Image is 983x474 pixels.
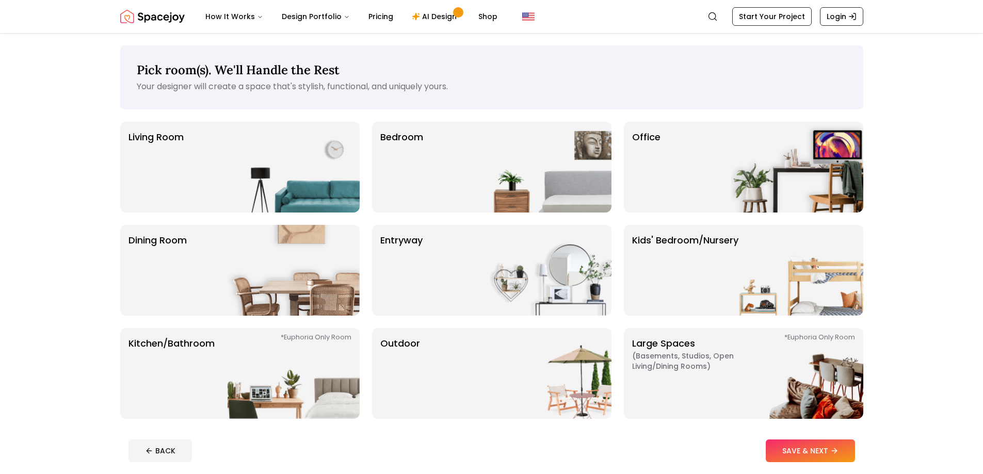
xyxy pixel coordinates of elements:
img: Large Spaces *Euphoria Only [731,328,863,419]
a: Login [820,7,863,26]
a: Pricing [360,6,401,27]
img: entryway [479,225,611,316]
p: Living Room [128,130,184,204]
button: Design Portfolio [273,6,358,27]
p: Kids' Bedroom/Nursery [632,233,738,307]
img: Office [731,122,863,213]
p: Large Spaces [632,336,761,411]
span: ( Basements, Studios, Open living/dining rooms ) [632,351,761,371]
img: Bedroom [479,122,611,213]
a: Start Your Project [732,7,812,26]
p: Bedroom [380,130,423,204]
nav: Main [197,6,506,27]
button: BACK [128,439,192,462]
a: AI Design [404,6,468,27]
img: United States [522,10,535,23]
img: Outdoor [479,328,611,419]
p: Your designer will create a space that's stylish, functional, and uniquely yours. [137,80,847,93]
img: Spacejoy Logo [120,6,185,27]
p: Outdoor [380,336,420,411]
img: Kitchen/Bathroom *Euphoria Only [228,328,360,419]
button: How It Works [197,6,271,27]
img: Living Room [228,122,360,213]
img: Kids' Bedroom/Nursery [731,225,863,316]
p: Dining Room [128,233,187,307]
button: SAVE & NEXT [766,439,855,462]
p: Office [632,130,660,204]
span: Pick room(s). We'll Handle the Rest [137,62,340,78]
p: entryway [380,233,423,307]
a: Shop [470,6,506,27]
img: Dining Room [228,225,360,316]
p: Kitchen/Bathroom [128,336,215,411]
a: Spacejoy [120,6,185,27]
